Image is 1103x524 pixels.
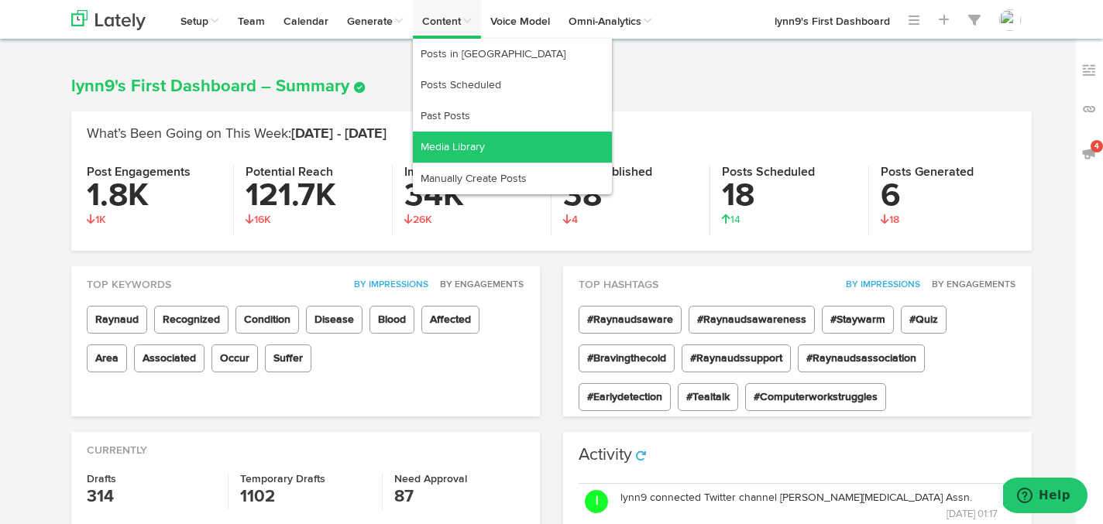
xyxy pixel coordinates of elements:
a: Posts Scheduled [413,70,612,101]
span: Raynaud [87,306,147,334]
span: 14 [722,214,740,225]
h3: 121.7K [246,180,380,212]
span: Condition [235,306,299,334]
h4: Drafts [87,474,216,485]
span: Blood [369,306,414,334]
span: 4 [563,214,578,225]
p: [DATE] 01:17 [620,505,998,522]
img: links_off.svg [1081,101,1097,117]
p: lynn9 connected Twitter channel [PERSON_NAME][MEDICAL_DATA] Assn. [620,490,998,505]
h3: 1.8K [87,180,222,212]
span: #Earlydetection [579,383,671,411]
h4: Posts Published [563,166,698,180]
span: 26K [404,214,432,225]
h4: Temporary Drafts [240,474,369,485]
img: announcements_off.svg [1081,146,1097,161]
div: Top Hashtags [563,266,1032,293]
span: Associated [134,344,204,372]
span: Area [87,344,127,372]
div: Top Keywords [71,266,540,293]
span: 4 [1091,140,1103,152]
a: Manually Create Posts [413,163,612,194]
button: By Impressions [837,277,921,293]
span: Recognized [154,306,229,334]
span: Occur [211,344,258,372]
h3: 34K [404,180,539,212]
h2: What’s Been Going on This Week: [87,127,1016,142]
img: OhcUycdS6u5e6MDkMfFl [999,9,1021,31]
h3: 87 [394,485,524,509]
h3: Activity [579,447,632,464]
h3: 38 [563,180,698,212]
img: logo_lately_bg_light.svg [71,10,146,30]
span: Affected [421,306,479,334]
h3: 314 [87,485,216,509]
img: keywords_off.svg [1081,63,1097,78]
span: [DATE] - [DATE] [291,127,387,141]
span: 1K [87,214,106,225]
span: #Raynaudsaware [579,306,682,334]
div: Currently [71,432,540,458]
h1: lynn9's First Dashboard – Summary [71,77,1032,96]
a: Media Library [413,132,612,163]
span: #Raynaudssupport [682,344,791,372]
button: l [585,490,608,513]
h3: 6 [881,180,1016,212]
button: By Engagements [923,277,1016,293]
span: #Quiz [901,306,947,334]
span: Suffer [265,344,311,372]
h4: Need Approval [394,474,524,485]
span: 16K [246,214,271,225]
h3: 1102 [240,485,369,509]
a: Past Posts [413,101,612,132]
span: #Tealtalk [678,383,738,411]
span: Disease [306,306,363,334]
h4: Potential Reach [246,166,380,180]
span: #Raynaudsassociation [798,344,925,372]
a: Posts in [GEOGRAPHIC_DATA] [413,39,612,70]
span: 18 [881,214,899,225]
span: #Staywarm [822,306,894,334]
iframe: Opens a widget where you can find more information [1003,478,1088,516]
h3: 18 [722,180,857,212]
h4: Post Engagements [87,166,222,180]
button: By Impressions [345,277,429,293]
span: #Bravingthecold [579,344,675,372]
button: By Engagements [431,277,524,293]
h4: Posts Scheduled [722,166,857,180]
span: #Computerworkstruggles [745,383,886,411]
h4: Posts Generated [881,166,1016,180]
h4: Impressions [404,166,539,180]
span: #Raynaudsawareness [689,306,815,334]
